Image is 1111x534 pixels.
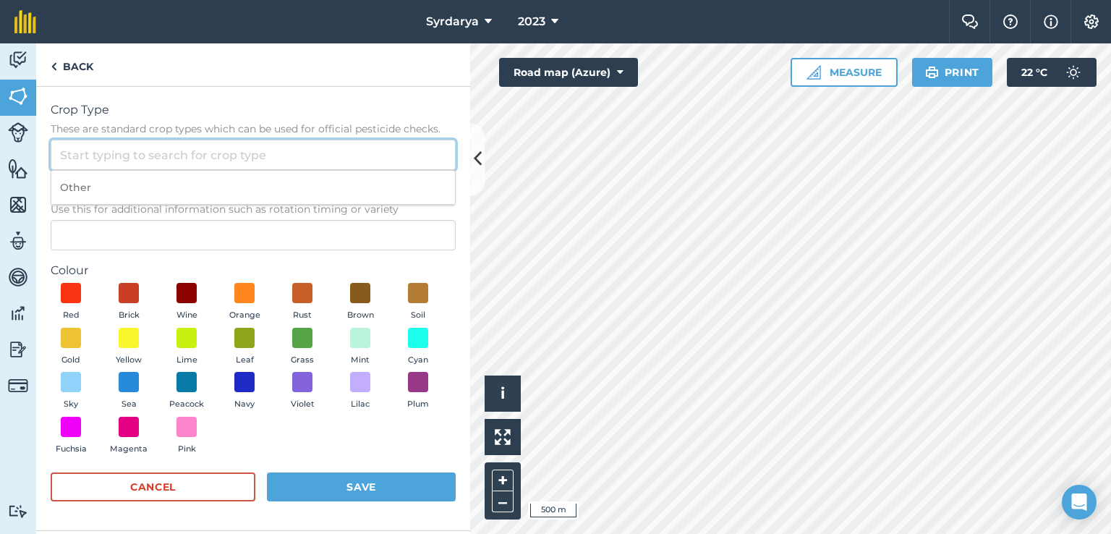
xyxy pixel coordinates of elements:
[282,283,323,322] button: Rust
[63,309,80,322] span: Red
[8,302,28,324] img: svg+xml;base64,PD94bWwgdmVyc2lvbj0iMS4wIiBlbmNvZGluZz0idXRmLTgiPz4KPCEtLSBHZW5lcmF0b3I6IEFkb2JlIE...
[61,354,80,367] span: Gold
[110,443,148,456] span: Magenta
[267,472,456,501] button: Save
[351,354,370,367] span: Mint
[8,504,28,518] img: svg+xml;base64,PD94bWwgdmVyc2lvbj0iMS4wIiBlbmNvZGluZz0idXRmLTgiPz4KPCEtLSBHZW5lcmF0b3I6IEFkb2JlIE...
[492,491,514,512] button: –
[51,58,57,75] img: svg+xml;base64,PHN2ZyB4bWxucz0iaHR0cDovL3d3dy53My5vcmcvMjAwMC9zdmciIHdpZHRoPSI5IiBoZWlnaHQ9IjI0Ii...
[8,339,28,360] img: svg+xml;base64,PD94bWwgdmVyc2lvbj0iMS4wIiBlbmNvZGluZz0idXRmLTgiPz4KPCEtLSBHZW5lcmF0b3I6IEFkb2JlIE...
[293,309,312,322] span: Rust
[51,283,91,322] button: Red
[166,283,207,322] button: Wine
[51,202,456,216] span: Use this for additional information such as rotation timing or variety
[224,283,265,322] button: Orange
[925,64,939,81] img: svg+xml;base64,PHN2ZyB4bWxucz0iaHR0cDovL3d3dy53My5vcmcvMjAwMC9zdmciIHdpZHRoPSIxOSIgaGVpZ2h0PSIyNC...
[8,49,28,71] img: svg+xml;base64,PD94bWwgdmVyc2lvbj0iMS4wIiBlbmNvZGluZz0idXRmLTgiPz4KPCEtLSBHZW5lcmF0b3I6IEFkb2JlIE...
[1059,58,1088,87] img: svg+xml;base64,PD94bWwgdmVyc2lvbj0iMS4wIiBlbmNvZGluZz0idXRmLTgiPz4KPCEtLSBHZW5lcmF0b3I6IEFkb2JlIE...
[912,58,993,87] button: Print
[108,372,149,411] button: Sea
[495,429,511,445] img: Four arrows, one pointing top left, one top right, one bottom right and the last bottom left
[791,58,898,87] button: Measure
[8,158,28,179] img: svg+xml;base64,PHN2ZyB4bWxucz0iaHR0cDovL3d3dy53My5vcmcvMjAwMC9zdmciIHdpZHRoPSI1NiIgaGVpZ2h0PSI2MC...
[14,10,36,33] img: fieldmargin Logo
[122,398,137,411] span: Sea
[166,328,207,367] button: Lime
[36,43,108,86] a: Back
[116,354,142,367] span: Yellow
[8,85,28,107] img: svg+xml;base64,PHN2ZyB4bWxucz0iaHR0cDovL3d3dy53My5vcmcvMjAwMC9zdmciIHdpZHRoPSI1NiIgaGVpZ2h0PSI2MC...
[236,354,254,367] span: Leaf
[8,376,28,396] img: svg+xml;base64,PD94bWwgdmVyc2lvbj0iMS4wIiBlbmNvZGluZz0idXRmLTgiPz4KPCEtLSBHZW5lcmF0b3I6IEFkb2JlIE...
[408,354,428,367] span: Cyan
[1007,58,1097,87] button: 22 °C
[806,65,821,80] img: Ruler icon
[8,122,28,143] img: svg+xml;base64,PD94bWwgdmVyc2lvbj0iMS4wIiBlbmNvZGluZz0idXRmLTgiPz4KPCEtLSBHZW5lcmF0b3I6IEFkb2JlIE...
[56,443,87,456] span: Fuchsia
[51,372,91,411] button: Sky
[166,417,207,456] button: Pink
[51,101,456,119] span: Crop Type
[1083,14,1100,29] img: A cog icon
[51,328,91,367] button: Gold
[166,372,207,411] button: Peacock
[51,122,456,136] span: These are standard crop types which can be used for official pesticide checks.
[282,372,323,411] button: Violet
[492,470,514,491] button: +
[64,398,78,411] span: Sky
[234,398,255,411] span: Navy
[176,309,197,322] span: Wine
[518,13,545,30] span: 2023
[108,417,149,456] button: Magenta
[340,283,380,322] button: Brown
[224,328,265,367] button: Leaf
[178,443,196,456] span: Pink
[108,283,149,322] button: Brick
[108,328,149,367] button: Yellow
[119,309,140,322] span: Brick
[224,372,265,411] button: Navy
[961,14,979,29] img: Two speech bubbles overlapping with the left bubble in the forefront
[291,398,315,411] span: Violet
[51,140,456,170] input: Start typing to search for crop type
[8,194,28,216] img: svg+xml;base64,PHN2ZyB4bWxucz0iaHR0cDovL3d3dy53My5vcmcvMjAwMC9zdmciIHdpZHRoPSI1NiIgaGVpZ2h0PSI2MC...
[347,309,374,322] span: Brown
[426,13,479,30] span: Syrdarya
[340,372,380,411] button: Lilac
[1062,485,1097,520] div: Open Intercom Messenger
[499,58,638,87] button: Road map (Azure)
[411,309,425,322] span: Soil
[8,230,28,252] img: svg+xml;base64,PD94bWwgdmVyc2lvbj0iMS4wIiBlbmNvZGluZz0idXRmLTgiPz4KPCEtLSBHZW5lcmF0b3I6IEFkb2JlIE...
[485,376,521,412] button: i
[51,171,455,205] li: Other
[351,398,370,411] span: Lilac
[1044,13,1058,30] img: svg+xml;base64,PHN2ZyB4bWxucz0iaHR0cDovL3d3dy53My5vcmcvMjAwMC9zdmciIHdpZHRoPSIxNyIgaGVpZ2h0PSIxNy...
[501,384,505,402] span: i
[1021,58,1047,87] span: 22 ° C
[398,328,438,367] button: Cyan
[169,398,204,411] span: Peacock
[398,372,438,411] button: Plum
[340,328,380,367] button: Mint
[8,266,28,288] img: svg+xml;base64,PD94bWwgdmVyc2lvbj0iMS4wIiBlbmNvZGluZz0idXRmLTgiPz4KPCEtLSBHZW5lcmF0b3I6IEFkb2JlIE...
[51,262,456,279] label: Colour
[176,354,197,367] span: Lime
[291,354,314,367] span: Grass
[1002,14,1019,29] img: A question mark icon
[51,417,91,456] button: Fuchsia
[282,328,323,367] button: Grass
[229,309,260,322] span: Orange
[51,472,255,501] button: Cancel
[407,398,429,411] span: Plum
[398,283,438,322] button: Soil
